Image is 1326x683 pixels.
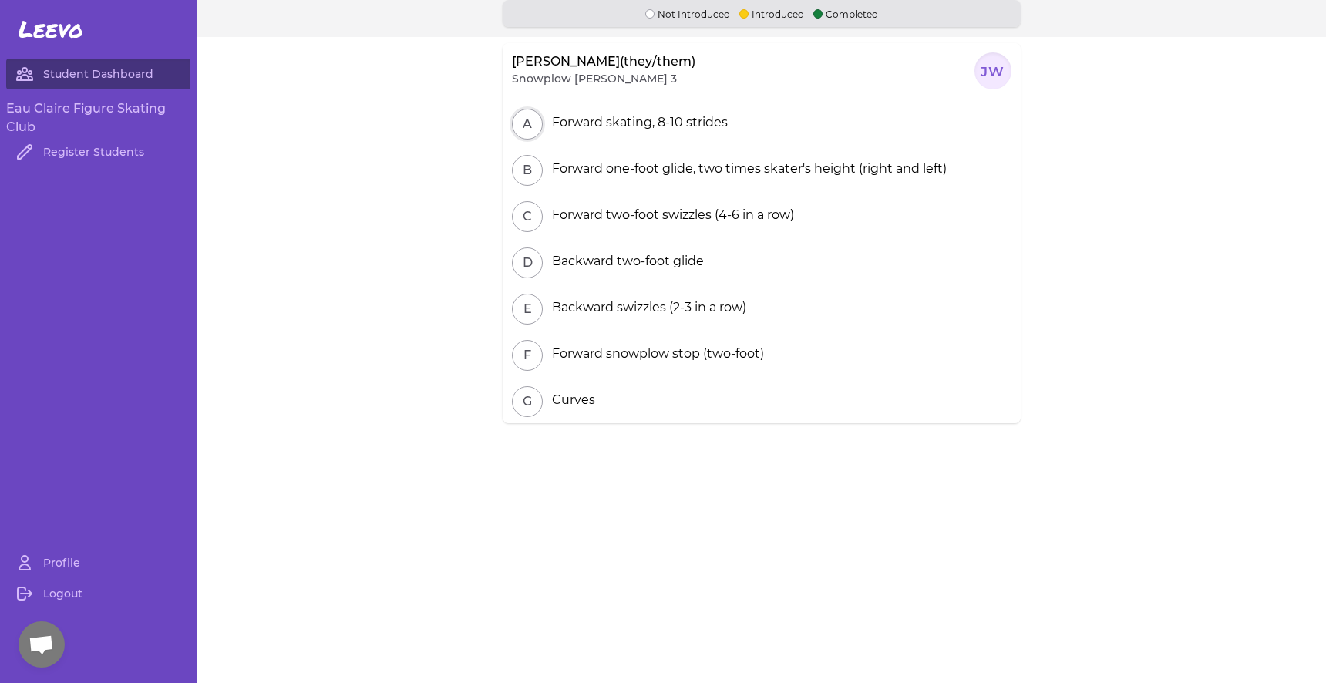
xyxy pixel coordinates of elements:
[19,621,65,668] div: Open chat
[512,340,543,371] button: F
[6,99,190,136] h3: Eau Claire Figure Skating Club
[546,206,794,224] div: Forward two-foot swizzles (4-6 in a row)
[546,252,704,271] div: Backward two-foot glide
[546,391,595,409] div: Curves
[739,6,804,21] p: Introduced
[546,298,746,317] div: Backward swizzles (2-3 in a row)
[512,294,543,325] button: E
[512,155,543,186] button: B
[512,386,543,417] button: G
[512,201,543,232] button: C
[546,113,728,132] div: Forward skating, 8-10 strides
[546,345,764,363] div: Forward snowplow stop (two-foot)
[512,247,543,278] button: D
[512,109,543,140] button: A
[645,6,730,21] p: Not Introduced
[512,52,695,71] p: [PERSON_NAME](they/them)
[813,6,878,21] p: Completed
[512,71,677,86] p: Snowplow [PERSON_NAME] 3
[546,160,947,178] div: Forward one-foot glide, two times skater's height (right and left)
[6,578,190,609] a: Logout
[6,59,190,89] a: Student Dashboard
[6,547,190,578] a: Profile
[19,15,83,43] span: Leevo
[6,136,190,167] a: Register Students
